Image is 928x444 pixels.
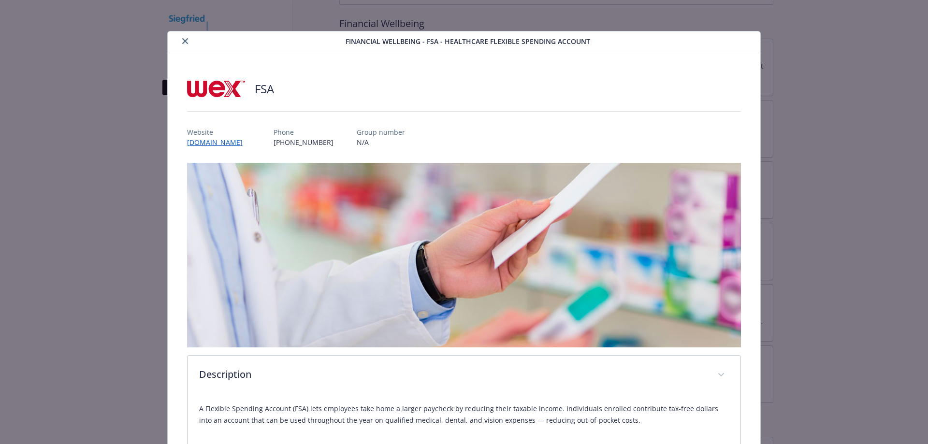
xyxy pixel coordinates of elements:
h2: FSA [255,81,274,97]
span: Financial Wellbeing - FSA - Healthcare Flexible Spending Account [346,36,590,46]
p: N/A [357,137,405,147]
p: Website [187,127,250,137]
button: close [179,35,191,47]
img: banner [187,163,741,347]
div: Description [188,356,741,395]
p: A Flexible Spending Account (FSA) lets employees take home a larger paycheck by reducing their ta... [199,403,729,426]
p: Group number [357,127,405,137]
p: [PHONE_NUMBER] [274,137,333,147]
p: Phone [274,127,333,137]
img: Wex Inc. [187,74,245,103]
a: [DOMAIN_NAME] [187,138,250,147]
p: Description [199,367,706,382]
